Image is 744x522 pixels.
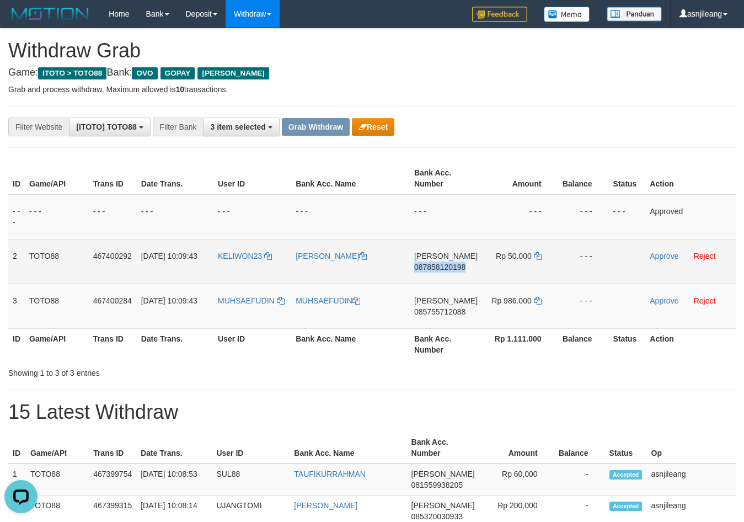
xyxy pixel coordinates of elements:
img: Button%20Memo.svg [544,7,590,22]
span: [PERSON_NAME] [414,252,478,260]
td: - - - [482,194,558,239]
td: Approved [645,194,736,239]
th: Bank Acc. Number [410,328,482,360]
img: Feedback.jpg [472,7,527,22]
span: [PERSON_NAME] [411,470,475,478]
span: Rp 50.000 [496,252,532,260]
th: ID [8,163,25,194]
th: Status [609,328,646,360]
th: ID [8,328,25,360]
strong: 10 [175,85,184,94]
span: OVO [132,67,157,79]
span: Copy 081559938205 to clipboard [411,481,463,489]
th: User ID [212,432,290,464]
th: Date Trans. [137,328,213,360]
span: [DATE] 10:09:43 [141,252,197,260]
span: 467400292 [93,252,132,260]
p: Grab and process withdraw. Maximum allowed is transactions. [8,84,736,95]
th: ID [8,432,26,464]
a: Reject [694,252,716,260]
h1: 15 Latest Withdraw [8,401,736,423]
th: Rp 1.111.000 [482,328,558,360]
td: Rp 60,000 [479,464,554,496]
th: Trans ID [89,432,136,464]
th: Date Trans. [136,432,212,464]
span: GOPAY [160,67,195,79]
td: TOTO88 [26,464,89,496]
td: - - - [25,194,89,239]
th: Amount [479,432,554,464]
th: Action [645,163,736,194]
th: Action [645,328,736,360]
a: MUHSAEFUDIN [296,296,360,305]
th: Bank Acc. Number [410,163,482,194]
th: Balance [554,432,605,464]
img: panduan.png [607,7,662,22]
span: MUHSAEFUDIN [218,296,275,305]
td: 2 [8,239,25,284]
td: - - - [213,194,291,239]
a: Copy 986000 to clipboard [534,296,542,305]
th: Amount [482,163,558,194]
td: - - - [558,239,609,284]
a: [PERSON_NAME] [294,501,357,510]
th: Game/API [25,163,89,194]
button: Grab Withdraw [282,118,350,136]
td: 467399754 [89,464,136,496]
a: TAUFIKURRAHMAN [294,470,366,478]
th: Bank Acc. Number [407,432,479,464]
td: - - - [8,194,25,239]
a: [PERSON_NAME] [296,252,367,260]
a: KELIWON23 [218,252,272,260]
td: - - - [410,194,482,239]
th: Date Trans. [137,163,213,194]
th: Balance [558,328,609,360]
th: Op [647,432,736,464]
th: Status [609,163,646,194]
a: MUHSAEFUDIN [218,296,285,305]
th: Balance [558,163,609,194]
a: Approve [650,296,678,305]
a: Approve [650,252,678,260]
td: 1 [8,464,26,496]
th: Bank Acc. Name [291,328,410,360]
span: Copy 085755712088 to clipboard [414,307,465,316]
a: Reject [694,296,716,305]
span: 467400284 [93,296,132,305]
h4: Game: Bank: [8,67,736,78]
td: asnjileang [647,464,736,496]
td: - - - [558,284,609,328]
td: - - - [558,194,609,239]
span: [PERSON_NAME] [411,501,475,510]
span: [PERSON_NAME] [197,67,269,79]
button: [ITOTO] TOTO88 [69,118,150,136]
th: User ID [213,328,291,360]
div: Filter Bank [153,118,204,136]
th: User ID [213,163,291,194]
th: Game/API [26,432,89,464]
th: Bank Acc. Name [290,432,406,464]
div: Showing 1 to 3 of 3 entries [8,363,302,379]
td: - - - [609,194,646,239]
span: 3 item selected [210,122,265,131]
span: Accepted [609,470,643,480]
th: Game/API [25,328,89,360]
td: 3 [8,284,25,328]
td: SUL88 [212,464,290,496]
td: - [554,464,605,496]
img: MOTION_logo.png [8,6,92,22]
span: ITOTO > TOTO88 [38,67,106,79]
span: [DATE] 10:09:43 [141,296,197,305]
button: 3 item selected [203,118,279,136]
span: Accepted [609,502,643,511]
th: Bank Acc. Name [291,163,410,194]
th: Trans ID [89,328,137,360]
span: KELIWON23 [218,252,262,260]
a: Copy 50000 to clipboard [534,252,542,260]
span: Copy 085320030933 to clipboard [411,512,463,521]
span: [ITOTO] TOTO88 [76,122,136,131]
span: Rp 986.000 [491,296,531,305]
td: TOTO88 [25,239,89,284]
button: Reset [352,118,394,136]
button: Open LiveChat chat widget [4,4,38,38]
